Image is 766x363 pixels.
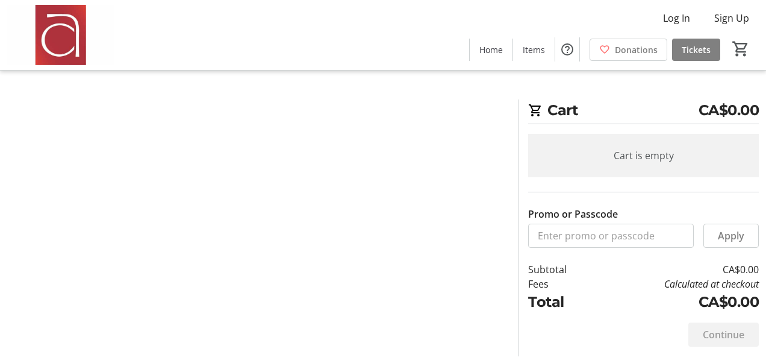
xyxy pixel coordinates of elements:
[513,39,555,61] a: Items
[699,99,759,121] span: CA$0.00
[595,262,759,277] td: CA$0.00
[705,8,759,28] button: Sign Up
[528,224,694,248] input: Enter promo or passcode
[595,291,759,313] td: CA$0.00
[663,11,690,25] span: Log In
[470,39,512,61] a: Home
[595,277,759,291] td: Calculated at checkout
[528,291,595,313] td: Total
[718,229,744,243] span: Apply
[528,277,595,291] td: Fees
[528,207,618,221] label: Promo or Passcode
[528,134,759,177] div: Cart is empty
[703,224,759,248] button: Apply
[672,39,720,61] a: Tickets
[7,5,114,65] img: Amadeus Choir of Greater Toronto 's Logo
[479,43,503,56] span: Home
[555,37,579,62] button: Help
[730,38,752,60] button: Cart
[528,262,595,277] td: Subtotal
[615,43,658,56] span: Donations
[653,8,700,28] button: Log In
[590,39,667,61] a: Donations
[714,11,749,25] span: Sign Up
[682,43,711,56] span: Tickets
[523,43,545,56] span: Items
[528,99,759,124] h2: Cart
